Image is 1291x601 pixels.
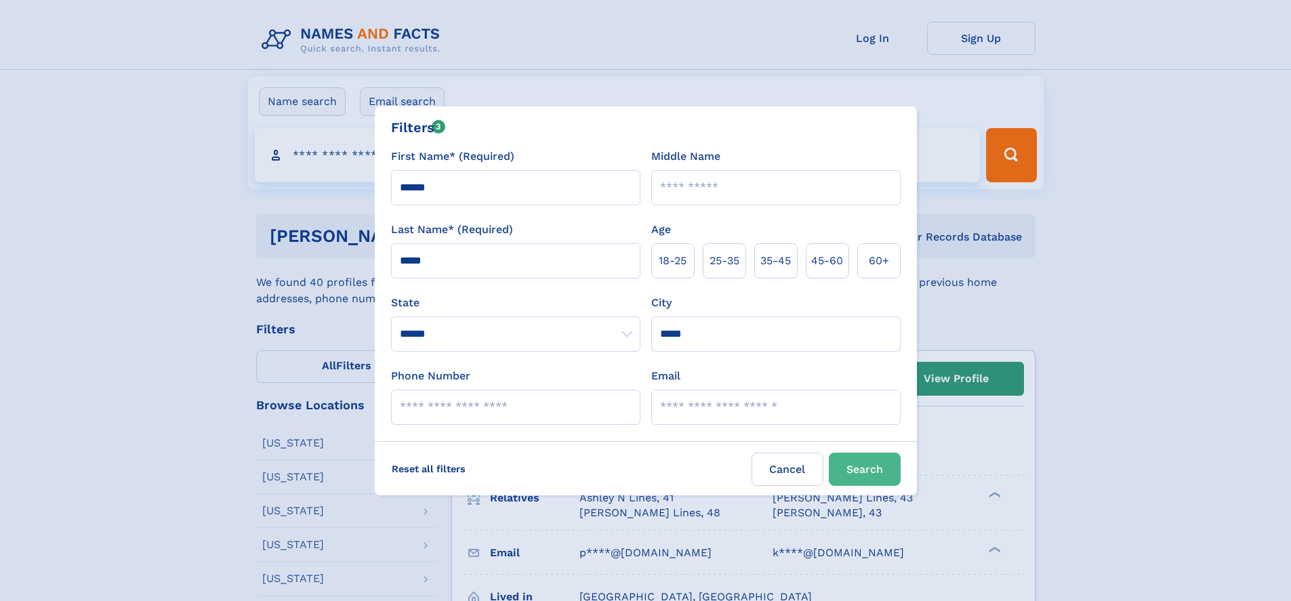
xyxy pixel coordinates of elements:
[651,148,720,165] label: Middle Name
[760,253,791,269] span: 35‑45
[391,117,446,138] div: Filters
[651,368,680,384] label: Email
[752,453,823,486] label: Cancel
[869,253,889,269] span: 60+
[651,295,672,311] label: City
[383,453,474,485] label: Reset all filters
[391,368,470,384] label: Phone Number
[391,222,513,238] label: Last Name* (Required)
[391,295,640,311] label: State
[811,253,843,269] span: 45‑60
[710,253,739,269] span: 25‑35
[391,148,514,165] label: First Name* (Required)
[651,222,671,238] label: Age
[659,253,687,269] span: 18‑25
[829,453,901,486] button: Search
